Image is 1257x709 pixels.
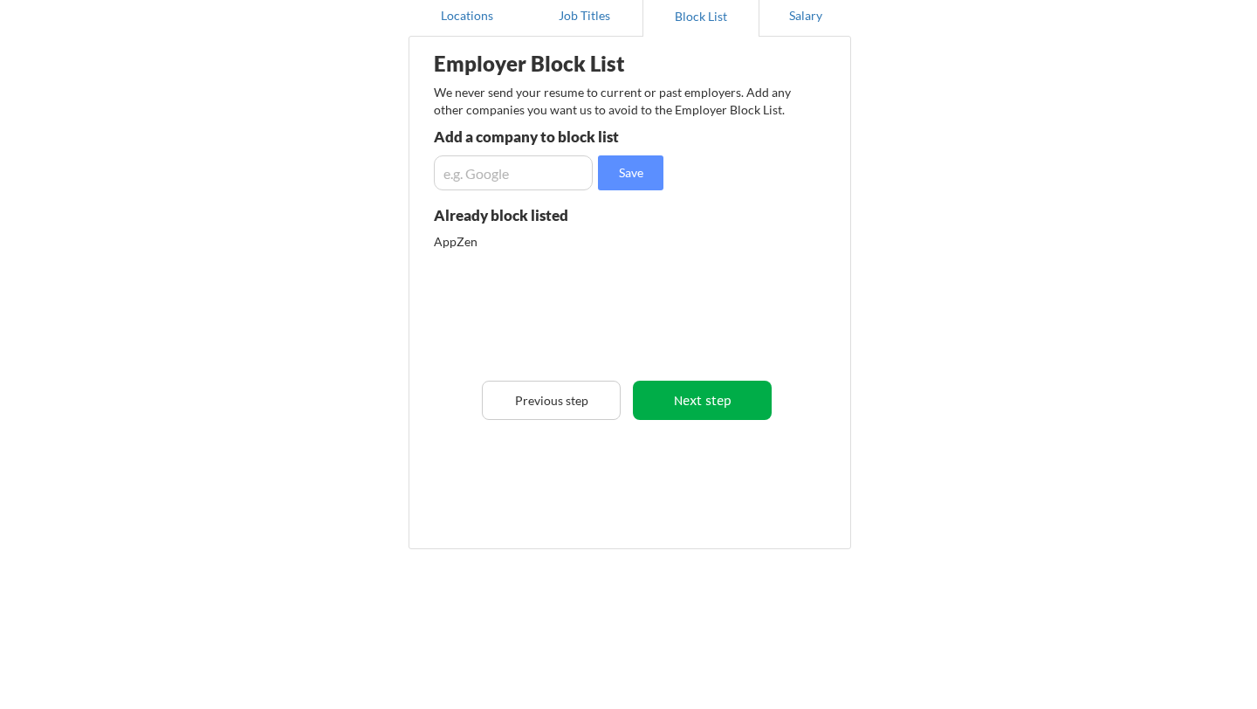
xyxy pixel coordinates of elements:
button: Previous step [482,381,621,420]
div: Already block listed [434,208,628,223]
input: e.g. Google [434,155,593,190]
div: Add a company to block list [434,129,690,144]
div: AppZen [434,233,618,251]
button: Next step [633,381,772,420]
button: Save [598,155,663,190]
div: Employer Block List [434,53,708,74]
div: We never send your resume to current or past employers. Add any other companies you want us to av... [434,84,801,118]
